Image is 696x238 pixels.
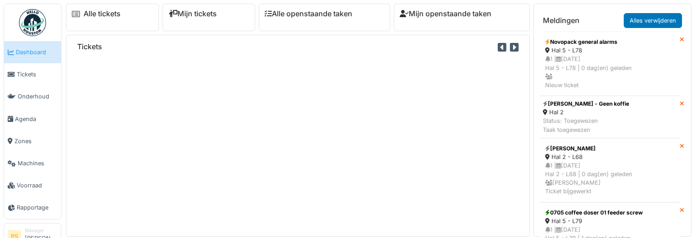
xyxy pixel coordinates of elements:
img: Badge_color-CXgf-gQk.svg [19,9,46,36]
a: Alle openstaande taken [265,9,352,18]
div: Status: Toegewezen Taak toegewezen [543,117,629,134]
span: Voorraad [17,181,57,190]
a: Tickets [4,63,61,85]
span: Zones [14,137,57,145]
a: Dashboard [4,41,61,63]
a: Alles verwijderen [624,13,682,28]
a: Machines [4,152,61,174]
div: Manager [25,227,57,234]
a: [PERSON_NAME] - Geen koffie Hal 2 Status: ToegewezenTaak toegewezen [539,96,680,138]
div: 0705 coffee doser 01 feeder screw [545,209,674,217]
a: Alle tickets [84,9,121,18]
a: Agenda [4,108,61,130]
span: Tickets [17,70,57,79]
div: Hal 2 - L68 [545,153,674,161]
div: Hal 5 - L78 [545,46,674,55]
div: [PERSON_NAME] [545,145,674,153]
h6: Tickets [77,42,102,51]
a: Zones [4,130,61,152]
span: Onderhoud [18,92,57,101]
div: 1 | [DATE] Hal 2 - L68 | 0 dag(en) geleden [PERSON_NAME] Ticket bijgewerkt [545,161,674,196]
a: Voorraad [4,174,61,196]
span: Agenda [15,115,57,123]
a: Onderhoud [4,85,61,107]
div: Hal 5 - L79 [545,217,674,225]
a: Rapportage [4,196,61,219]
div: [PERSON_NAME] - Geen koffie [543,100,629,108]
a: Mijn openstaande taken [400,9,491,18]
div: 1 | [DATE] Hal 5 - L78 | 0 dag(en) geleden Nieuw ticket [545,55,674,89]
span: Dashboard [16,48,57,56]
span: Rapportage [17,203,57,212]
a: [PERSON_NAME] Hal 2 - L68 1 |[DATE]Hal 2 - L68 | 0 dag(en) geleden [PERSON_NAME]Ticket bijgewerkt [539,138,680,202]
span: Machines [18,159,57,168]
h6: Meldingen [543,16,579,25]
a: Novopack general alarms Hal 5 - L78 1 |[DATE]Hal 5 - L78 | 0 dag(en) geleden Nieuw ticket [539,32,680,96]
a: Mijn tickets [168,9,217,18]
div: Novopack general alarms [545,38,674,46]
div: Hal 2 [543,108,629,117]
